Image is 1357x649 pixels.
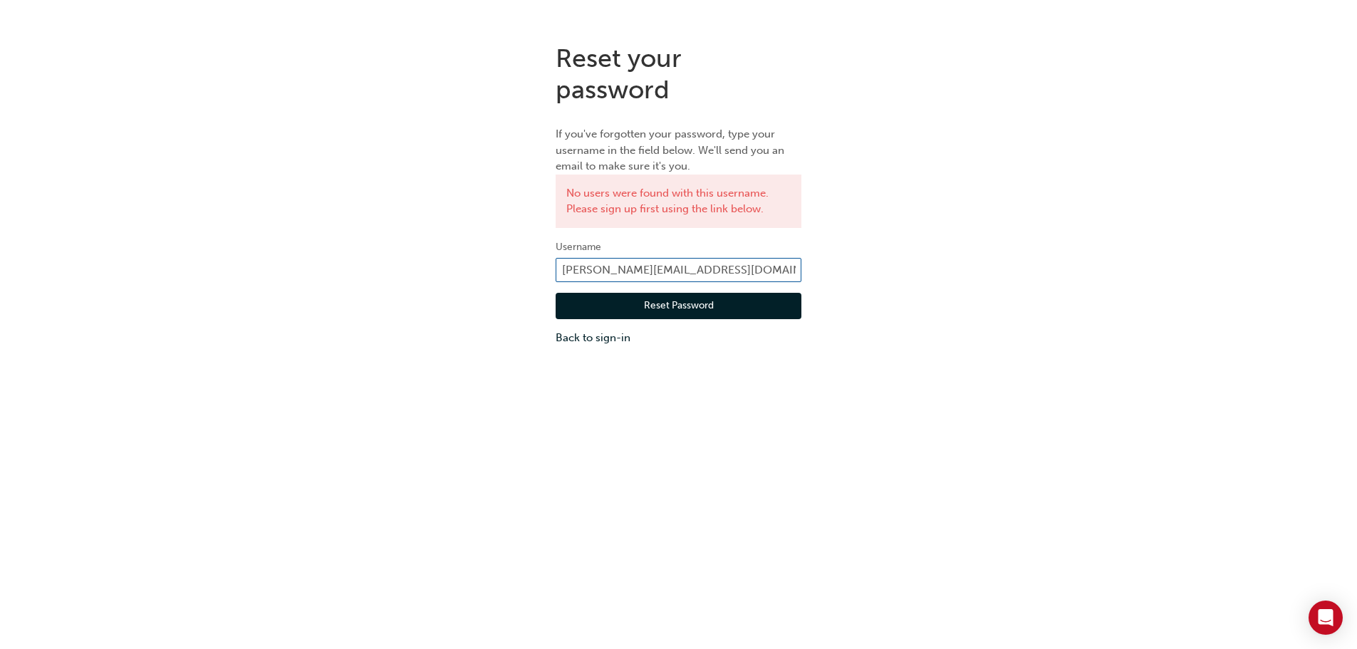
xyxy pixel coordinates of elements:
[556,126,801,175] p: If you've forgotten your password, type your username in the field below. We'll send you an email...
[556,43,801,105] h1: Reset your password
[556,239,801,256] label: Username
[1309,601,1343,635] div: Open Intercom Messenger
[556,330,801,346] a: Back to sign-in
[556,293,801,320] button: Reset Password
[556,258,801,282] input: Username
[556,175,801,228] div: No users were found with this username. Please sign up first using the link below.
